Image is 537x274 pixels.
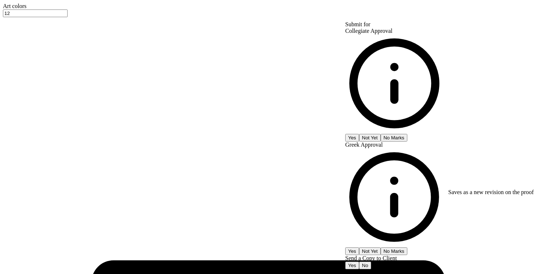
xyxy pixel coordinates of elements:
[359,134,381,142] button: Not Yet
[3,9,68,17] input: – –
[381,134,407,142] button: No Marks
[3,3,534,9] div: Art colors
[448,189,534,196] div: Saves as a new revision on the proof
[345,247,359,255] button: Yes
[345,142,443,248] div: Greek Approval
[381,247,407,255] button: No Marks
[359,262,371,269] button: No
[359,247,381,255] button: Not Yet
[345,21,443,28] div: Submit for
[345,134,359,142] button: Yes
[345,262,359,269] button: Yes
[345,28,443,134] div: Collegiate Approval
[345,255,443,262] div: Send a Copy to Client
